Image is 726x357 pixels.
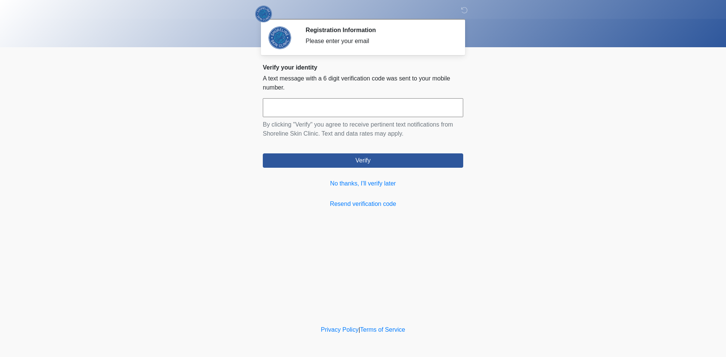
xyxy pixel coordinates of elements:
[263,179,463,188] a: No thanks, I'll verify later
[306,37,452,46] div: Please enter your email
[263,64,463,71] h2: Verify your identity
[358,326,360,333] a: |
[263,120,463,138] p: By clicking "Verify" you agree to receive pertinent text notifications from Shoreline Skin Clinic...
[263,74,463,92] p: A text message with a 6 digit verification code was sent to your mobile number.
[321,326,359,333] a: Privacy Policy
[268,26,291,49] img: Agent Avatar
[255,6,272,22] img: Shoreline Skin Clinic Logo
[306,26,452,34] h2: Registration Information
[263,153,463,168] button: Verify
[263,199,463,209] a: Resend verification code
[360,326,405,333] a: Terms of Service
